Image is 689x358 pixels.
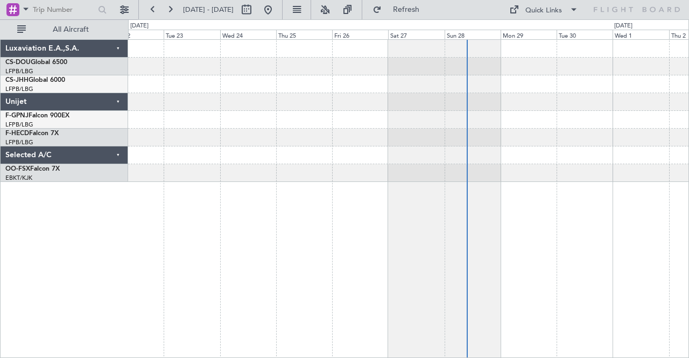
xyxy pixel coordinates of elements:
a: LFPB/LBG [5,121,33,129]
a: CS-DOUGlobal 6500 [5,59,67,66]
a: EBKT/KJK [5,174,32,182]
a: F-GPNJFalcon 900EX [5,113,69,119]
span: F-HECD [5,130,29,137]
div: Mon 29 [501,30,557,39]
span: F-GPNJ [5,113,29,119]
span: Refresh [384,6,429,13]
a: OO-FSXFalcon 7X [5,166,60,172]
div: [DATE] [614,22,632,31]
span: All Aircraft [28,26,114,33]
span: OO-FSX [5,166,30,172]
a: LFPB/LBG [5,138,33,146]
span: [DATE] - [DATE] [183,5,234,15]
span: CS-JHH [5,77,29,83]
div: Sun 28 [445,30,501,39]
a: CS-JHHGlobal 6000 [5,77,65,83]
div: Tue 23 [164,30,220,39]
div: [DATE] [130,22,149,31]
div: Sat 27 [388,30,444,39]
button: All Aircraft [12,21,117,38]
div: Mon 22 [108,30,164,39]
input: Trip Number [33,2,95,18]
div: Wed 1 [613,30,669,39]
div: Tue 30 [557,30,613,39]
a: LFPB/LBG [5,67,33,75]
a: LFPB/LBG [5,85,33,93]
button: Quick Links [504,1,583,18]
div: Thu 25 [276,30,332,39]
span: CS-DOU [5,59,31,66]
button: Refresh [368,1,432,18]
div: Quick Links [525,5,562,16]
div: Wed 24 [220,30,276,39]
a: F-HECDFalcon 7X [5,130,59,137]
